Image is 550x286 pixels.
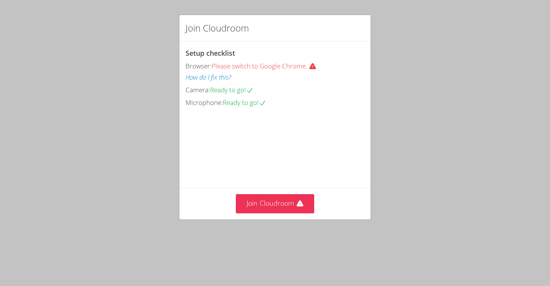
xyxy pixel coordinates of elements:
button: How do I fix this? [186,72,231,83]
span: Setup checklist [186,48,235,58]
span: Browser: [186,62,212,70]
span: Microphone: [186,98,223,107]
span: Ready to go! [223,98,266,107]
span: Camera: [186,85,210,94]
button: Join Cloudroom [236,194,315,213]
span: Please switch to Google Chrome. [212,62,323,70]
span: Ready to go! [210,85,253,94]
h2: Join Cloudroom [186,21,249,35]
